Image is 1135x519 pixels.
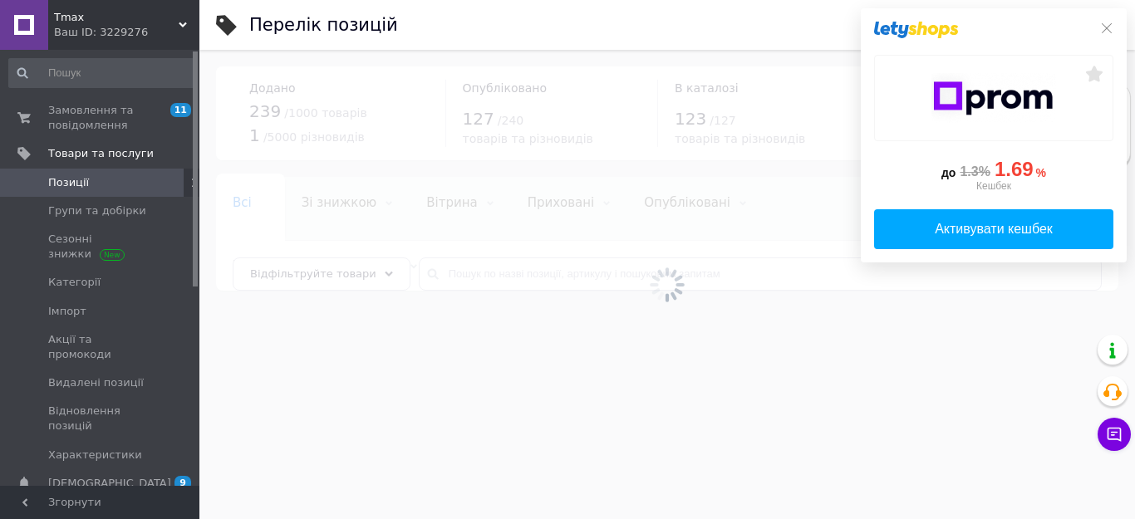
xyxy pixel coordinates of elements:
button: Чат з покупцем [1098,418,1131,451]
span: [DEMOGRAPHIC_DATA] [48,476,171,491]
span: Характеристики [48,448,142,463]
input: Пошук [8,58,196,88]
span: Видалені позиції [48,375,144,390]
span: Сезонні знижки [48,232,154,262]
span: 9 [174,476,191,490]
span: Акції та промокоди [48,332,154,362]
span: 11 [170,103,191,117]
span: Замовлення та повідомлення [48,103,154,133]
span: Позиції [48,175,89,190]
span: Tmax [54,10,179,25]
span: Відновлення позицій [48,404,154,433]
div: Перелік позицій [249,17,398,34]
span: Групи та добірки [48,203,146,218]
span: Імпорт [48,304,86,319]
span: Категорії [48,275,101,290]
span: Товари та послуги [48,146,154,161]
div: Ваш ID: 3229276 [54,25,199,40]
